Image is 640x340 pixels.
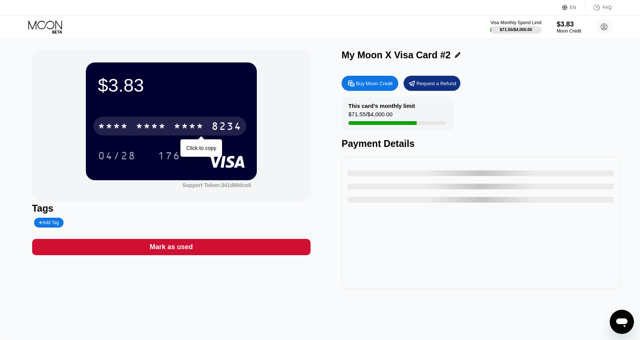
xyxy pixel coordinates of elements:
[348,111,393,121] div: $71.55 / $4,000.00
[603,5,612,10] div: FAQ
[490,20,541,34] div: Visa Monthly Spend Limit$71.55/$4,000.00
[182,182,251,188] div: Support Token: 341d86dce0
[585,4,612,11] div: FAQ
[34,218,64,228] div: Add Tag
[150,243,193,251] div: Mark as used
[570,5,576,10] div: EN
[92,146,141,165] div: 04/28
[500,27,532,32] div: $71.55 / $4,000.00
[32,239,311,255] div: Mark as used
[404,76,460,91] div: Request a Refund
[211,121,242,133] div: 8234
[610,310,634,334] iframe: Button to launch messaging window
[557,20,581,28] div: $3.83
[32,203,311,214] div: Tags
[342,50,451,61] div: My Moon X Visa Card #2
[98,151,136,163] div: 04/28
[152,146,186,165] div: 176
[557,28,581,34] div: Moon Credit
[158,151,180,163] div: 176
[348,103,415,109] div: This card’s monthly limit
[342,76,398,91] div: Buy Moon Credit
[490,20,541,25] div: Visa Monthly Spend Limit
[562,4,585,11] div: EN
[557,20,581,34] div: $3.83Moon Credit
[98,75,245,96] div: $3.83
[342,138,620,149] div: Payment Details
[356,80,393,87] div: Buy Moon Credit
[416,80,456,87] div: Request a Refund
[186,145,216,151] div: Click to copy
[39,220,59,225] div: Add Tag
[182,182,251,188] div: Support Token:341d86dce0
